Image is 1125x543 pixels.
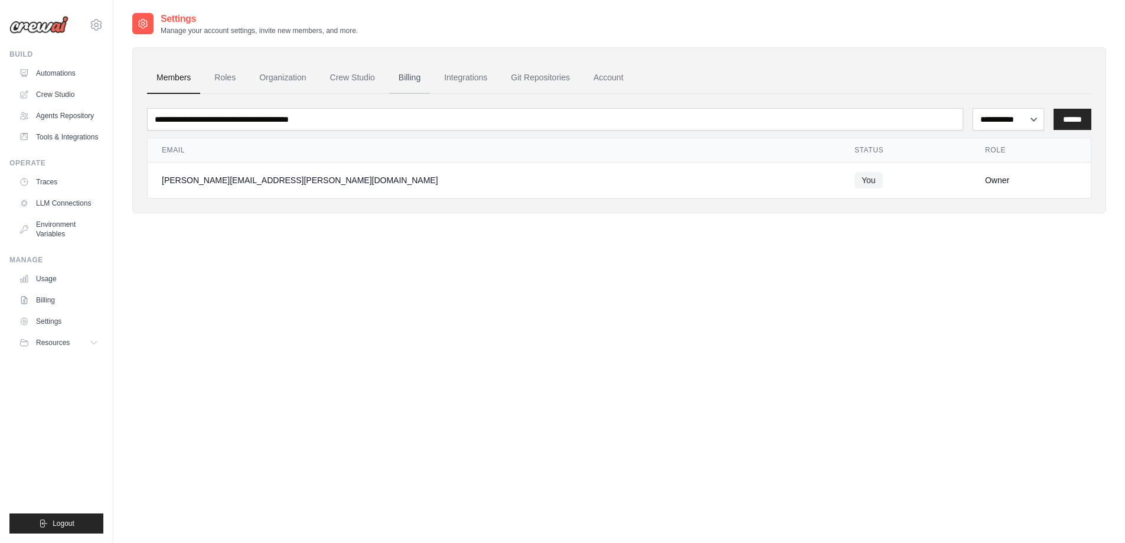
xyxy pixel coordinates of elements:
[435,62,497,94] a: Integrations
[14,173,103,191] a: Traces
[14,128,103,147] a: Tools & Integrations
[855,172,883,188] span: You
[14,312,103,331] a: Settings
[14,291,103,310] a: Billing
[389,62,430,94] a: Billing
[584,62,633,94] a: Account
[147,62,200,94] a: Members
[9,16,69,34] img: Logo
[9,50,103,59] div: Build
[840,138,971,162] th: Status
[9,513,103,534] button: Logout
[14,215,103,243] a: Environment Variables
[14,194,103,213] a: LLM Connections
[501,62,579,94] a: Git Repositories
[161,12,358,26] h2: Settings
[36,338,70,347] span: Resources
[205,62,245,94] a: Roles
[985,174,1077,186] div: Owner
[14,269,103,288] a: Usage
[971,138,1091,162] th: Role
[321,62,384,94] a: Crew Studio
[161,26,358,35] p: Manage your account settings, invite new members, and more.
[14,64,103,83] a: Automations
[148,138,840,162] th: Email
[14,85,103,104] a: Crew Studio
[162,174,826,186] div: [PERSON_NAME][EMAIL_ADDRESS][PERSON_NAME][DOMAIN_NAME]
[250,62,315,94] a: Organization
[14,106,103,125] a: Agents Repository
[9,158,103,168] div: Operate
[53,519,74,528] span: Logout
[14,333,103,352] button: Resources
[9,255,103,265] div: Manage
